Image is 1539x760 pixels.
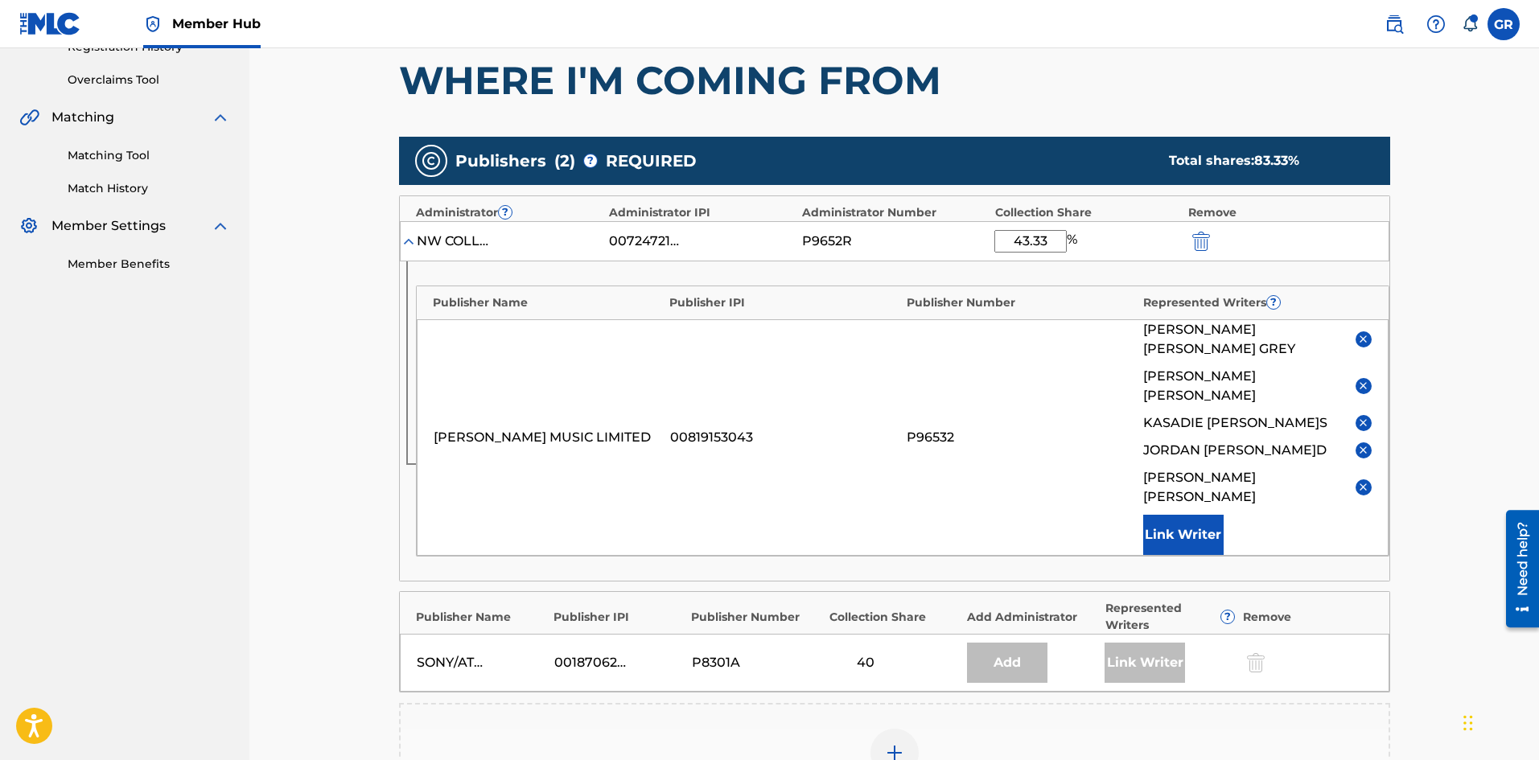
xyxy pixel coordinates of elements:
div: User Menu [1488,8,1520,40]
span: Member Settings [51,216,166,236]
img: expand-cell-toggle [401,233,417,249]
iframe: Chat Widget [1459,683,1539,760]
span: 83.33 % [1254,153,1299,168]
span: Publishers [455,149,546,173]
div: Represented Writers [1143,294,1372,311]
div: Collection Share [995,204,1180,221]
div: Publisher IPI [553,609,683,626]
div: Notifications [1462,16,1478,32]
div: Help [1420,8,1452,40]
img: remove-from-list-button [1357,481,1369,493]
img: expand [211,108,230,127]
img: remove-from-list-button [1357,380,1369,392]
div: Publisher Number [907,294,1136,311]
a: Public Search [1378,8,1410,40]
img: search [1385,14,1404,34]
a: Matching Tool [68,147,230,164]
img: expand [211,216,230,236]
div: Publisher Name [433,294,662,311]
a: Member Benefits [68,256,230,273]
span: KASADIE [PERSON_NAME]S [1143,413,1327,433]
span: ( 2 ) [554,149,575,173]
div: Publisher IPI [669,294,899,311]
div: 00819153043 [670,428,899,447]
img: remove-from-list-button [1357,417,1369,429]
div: Drag [1463,699,1473,747]
img: Top Rightsholder [143,14,163,34]
div: Administrator [416,204,601,221]
a: Overclaims Tool [68,72,230,88]
img: help [1426,14,1446,34]
div: Administrator Number [802,204,987,221]
span: ? [1267,296,1280,309]
div: Total shares: [1169,151,1357,170]
span: % [1067,230,1081,253]
div: Remove [1188,204,1373,221]
div: P96532 [907,428,1135,447]
div: Collection Share [829,609,959,626]
img: 12a2ab48e56ec057fbd8.svg [1192,232,1210,251]
span: REQUIRED [606,149,697,173]
div: Publisher Name [416,609,545,626]
span: ? [1221,610,1234,623]
div: Add Administrator [967,609,1097,626]
span: [PERSON_NAME] [PERSON_NAME] GREY [1143,320,1344,359]
h1: WHERE I'M COMING FROM [399,56,1390,105]
span: [PERSON_NAME] [PERSON_NAME] [1143,468,1344,507]
img: MLC Logo [19,12,81,35]
img: publishers [422,151,441,170]
span: ? [499,206,512,219]
a: Match History [68,180,230,197]
div: [PERSON_NAME] MUSIC LIMITED [434,428,662,447]
img: Member Settings [19,216,39,236]
div: Represented Writers [1105,600,1235,634]
span: Matching [51,108,114,127]
iframe: Resource Center [1494,504,1539,634]
span: [PERSON_NAME] [PERSON_NAME] [1143,367,1344,405]
div: Remove [1243,609,1372,626]
img: remove-from-list-button [1357,333,1369,345]
img: Matching [19,108,39,127]
div: Administrator IPI [609,204,794,221]
div: Publisher Number [691,609,821,626]
span: JORDAN [PERSON_NAME]D [1143,441,1327,460]
span: Member Hub [172,14,261,33]
span: ? [584,154,597,167]
img: remove-from-list-button [1357,444,1369,456]
button: Link Writer [1143,515,1224,555]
